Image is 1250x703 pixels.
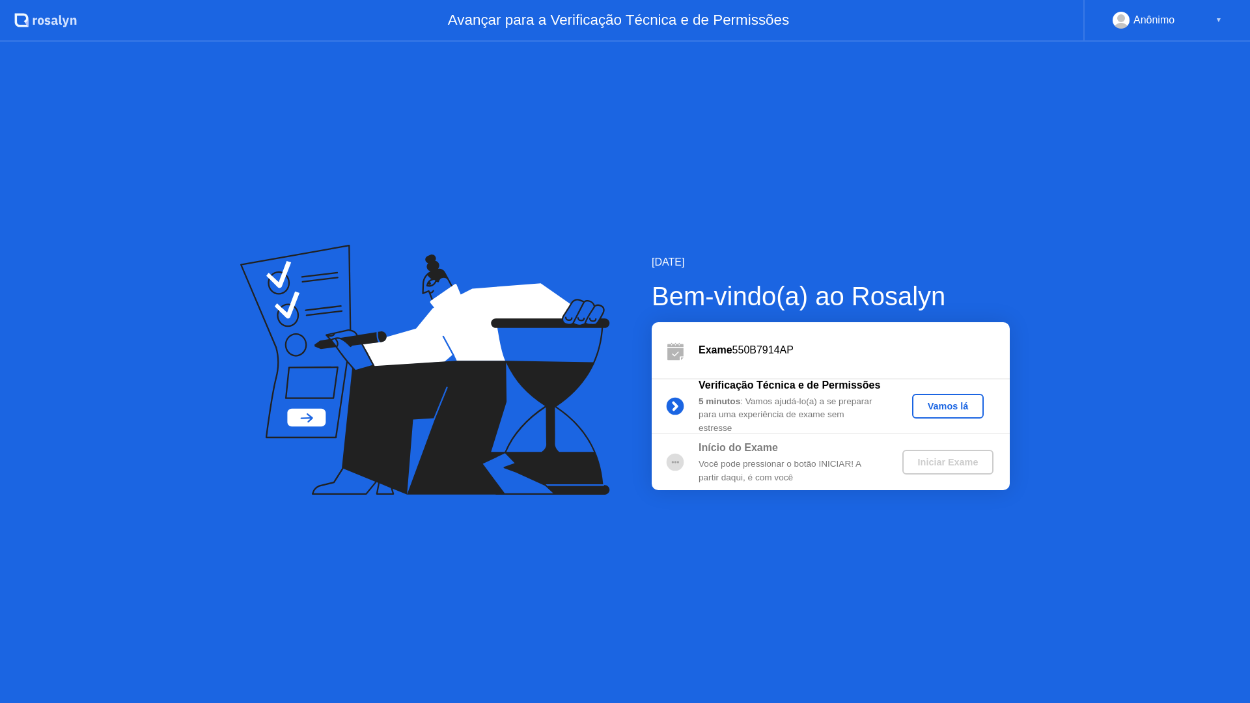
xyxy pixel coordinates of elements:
b: 5 minutos [699,396,740,406]
div: Você pode pressionar o botão INICIAR! A partir daqui, é com você [699,458,886,484]
div: [DATE] [652,255,1010,270]
button: Vamos lá [912,394,984,419]
div: Iniciar Exame [908,457,989,467]
b: Verificação Técnica e de Permissões [699,379,880,391]
button: Iniciar Exame [902,450,994,475]
div: ▼ [1215,12,1222,29]
b: Exame [699,344,732,355]
div: : Vamos ajudá-lo(a) a se preparar para uma experiência de exame sem estresse [699,395,886,435]
b: Início do Exame [699,442,778,453]
div: Bem-vindo(a) ao Rosalyn [652,277,1010,316]
div: 550B7914AP [699,342,1010,358]
div: Vamos lá [917,401,979,411]
div: Anônimo [1133,12,1174,29]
